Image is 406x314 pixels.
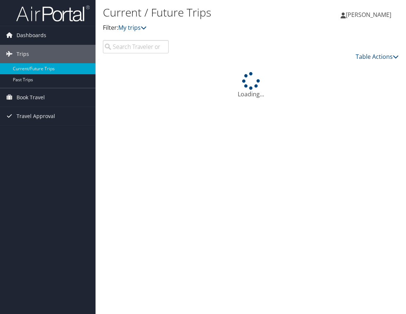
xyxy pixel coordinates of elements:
span: Dashboards [17,26,46,44]
a: Table Actions [356,53,399,61]
span: [PERSON_NAME] [346,11,391,19]
input: Search Traveler or Arrival City [103,40,169,53]
a: [PERSON_NAME] [341,4,399,26]
span: Trips [17,45,29,63]
a: My trips [118,24,147,32]
span: Travel Approval [17,107,55,125]
span: Book Travel [17,88,45,107]
img: airportal-logo.png [16,5,90,22]
p: Filter: [103,23,300,33]
div: Loading... [103,72,399,99]
h1: Current / Future Trips [103,5,300,20]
